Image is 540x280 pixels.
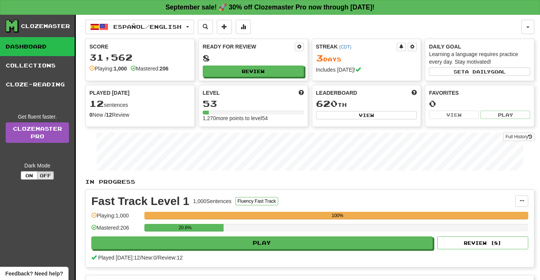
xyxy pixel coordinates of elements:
button: More stats [236,20,251,34]
button: Add sentence to collection [217,20,232,34]
button: Play [481,111,530,119]
button: On [21,171,38,180]
div: Dark Mode [6,162,69,169]
button: Full History [503,133,534,141]
div: Score [89,43,191,50]
div: Mastered: 206 [91,224,141,236]
button: Review [203,66,304,77]
span: Score more points to level up [299,89,304,97]
span: Español / English [113,23,182,30]
span: Leaderboard [316,89,357,97]
span: Open feedback widget [5,270,63,277]
button: View [429,111,479,119]
div: sentences [89,99,191,109]
div: Includes [DATE]! [316,66,417,74]
strong: 206 [160,66,168,72]
p: In Progress [85,178,534,186]
span: / [140,255,141,261]
div: Favorites [429,89,530,97]
button: Review (8) [437,236,528,249]
a: (CDT) [339,44,351,50]
div: New / Review [89,111,191,119]
span: / [157,255,158,261]
div: Streak [316,43,397,50]
div: Ready for Review [203,43,295,50]
div: Playing: 1,000 [91,212,141,224]
button: Seta dailygoal [429,67,530,76]
a: ClozemasterPro [6,122,69,143]
div: Get fluent faster. [6,113,69,120]
span: a daily [465,69,491,74]
div: 1,000 Sentences [193,197,232,205]
strong: 1,000 [114,66,127,72]
div: Playing: [89,65,127,72]
span: 12 [89,98,104,109]
button: Off [37,171,54,180]
button: View [316,111,417,119]
button: Fluency Fast Track [235,197,278,205]
div: Daily Goal [429,43,530,50]
div: Clozemaster [21,22,70,30]
span: Level [203,89,220,97]
div: 53 [203,99,304,108]
button: Play [91,236,433,249]
span: Played [DATE]: 12 [98,255,140,261]
button: Español/English [85,20,194,34]
span: This week in points, UTC [412,89,417,97]
div: 100% [147,212,528,219]
div: Day s [316,53,417,63]
div: 0 [429,99,530,108]
div: Learning a language requires practice every day. Stay motivated! [429,50,530,66]
div: 8 [203,53,304,63]
div: Mastered: [131,65,169,72]
div: 1,270 more points to level 54 [203,114,304,122]
span: Played [DATE] [89,89,130,97]
div: th [316,99,417,109]
span: Review: 12 [158,255,183,261]
strong: September sale! 🚀 30% off Clozemaster Pro now through [DATE]! [166,3,375,11]
div: 31,562 [89,53,191,62]
span: 3 [316,53,323,63]
strong: 12 [106,112,112,118]
span: New: 0 [141,255,157,261]
div: 20.6% [147,224,223,232]
div: Fast Track Level 1 [91,196,189,207]
strong: 0 [89,112,92,118]
span: 620 [316,98,338,109]
button: Search sentences [198,20,213,34]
